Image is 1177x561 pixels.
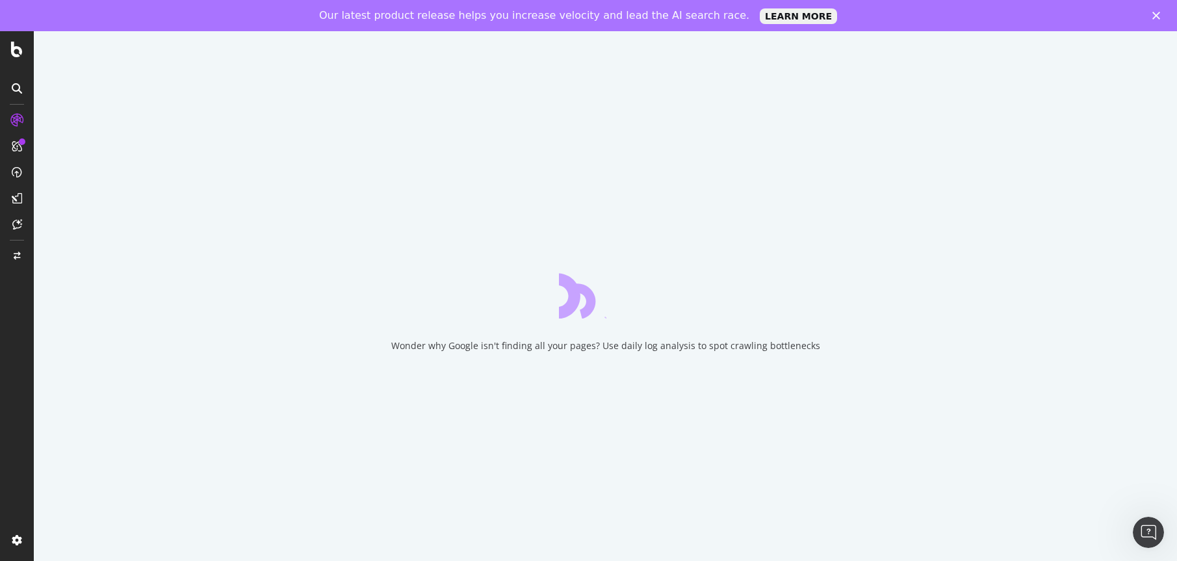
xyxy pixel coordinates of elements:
[559,272,653,319] div: animation
[319,9,749,22] div: Our latest product release helps you increase velocity and lead the AI search race.
[1133,517,1164,548] iframe: Intercom live chat
[1152,12,1165,20] div: Close
[760,8,837,24] a: LEARN MORE
[391,339,820,352] div: Wonder why Google isn't finding all your pages? Use daily log analysis to spot crawling bottlenecks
